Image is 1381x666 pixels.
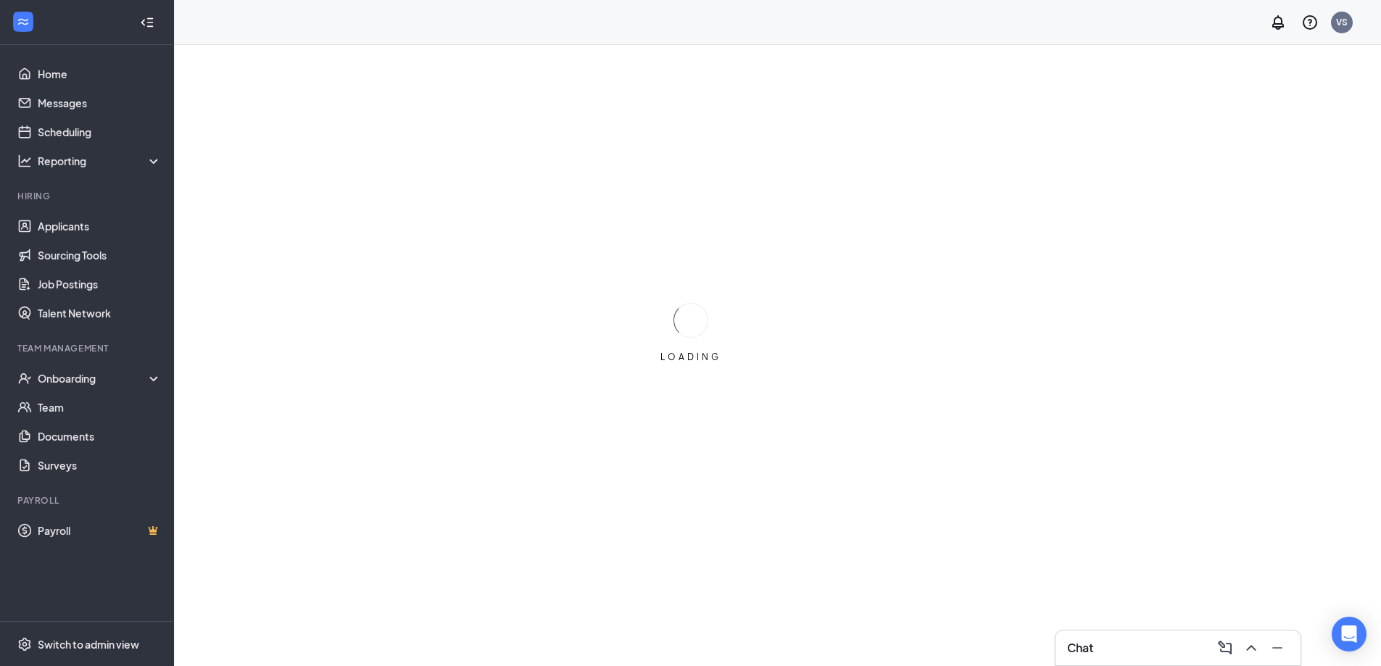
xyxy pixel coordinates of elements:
svg: ComposeMessage [1216,639,1234,657]
div: Payroll [17,494,159,507]
h3: Chat [1067,640,1093,656]
div: VS [1336,16,1348,28]
a: Talent Network [38,299,162,328]
a: Messages [38,88,162,117]
div: Open Intercom Messenger [1332,617,1367,652]
svg: UserCheck [17,371,32,386]
svg: Settings [17,637,32,652]
svg: Collapse [140,15,154,30]
a: Documents [38,422,162,451]
svg: WorkstreamLogo [16,14,30,29]
a: Home [38,59,162,88]
div: Team Management [17,342,159,354]
div: Hiring [17,190,159,202]
a: PayrollCrown [38,516,162,545]
svg: Analysis [17,154,32,168]
a: Team [38,393,162,422]
svg: Notifications [1269,14,1287,31]
a: Applicants [38,212,162,241]
div: Reporting [38,154,162,168]
div: Switch to admin view [38,637,139,652]
div: Onboarding [38,371,149,386]
svg: Minimize [1269,639,1286,657]
a: Sourcing Tools [38,241,162,270]
a: Surveys [38,451,162,480]
button: ChevronUp [1240,636,1263,659]
svg: ChevronUp [1243,639,1260,657]
button: Minimize [1266,636,1289,659]
button: ComposeMessage [1214,636,1237,659]
a: Scheduling [38,117,162,146]
svg: QuestionInfo [1301,14,1319,31]
a: Job Postings [38,270,162,299]
div: LOADING [655,351,727,363]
